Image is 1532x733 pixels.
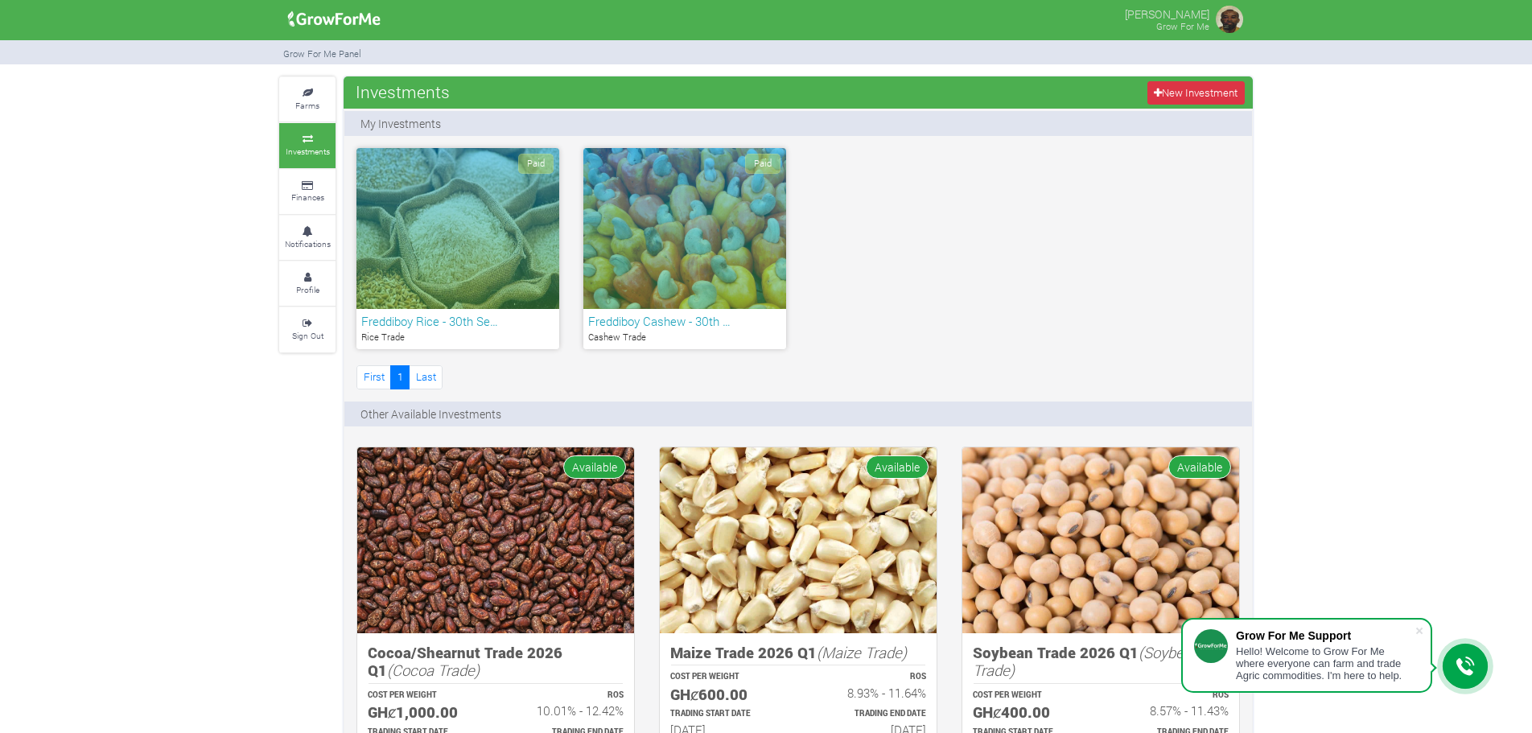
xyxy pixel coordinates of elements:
span: Available [563,455,626,479]
a: Investments [279,123,336,167]
p: COST PER WEIGHT [670,671,784,683]
p: COST PER WEIGHT [973,690,1086,702]
a: Finances [279,170,336,214]
p: My Investments [360,115,441,132]
p: Rice Trade [361,331,554,344]
p: ROS [813,671,926,683]
a: 1 [390,365,410,389]
p: [PERSON_NAME] [1125,3,1209,23]
p: COST PER WEIGHT [368,690,481,702]
h6: Freddiboy Cashew - 30th … [588,314,781,328]
h5: GHȼ600.00 [670,686,784,704]
small: Grow For Me Panel [283,47,361,60]
a: New Investment [1147,81,1245,105]
i: (Maize Trade) [817,642,907,662]
h6: 10.01% - 12.42% [510,703,624,718]
i: (Cocoa Trade) [387,660,480,680]
a: First [356,365,391,389]
p: Other Available Investments [360,406,501,422]
img: growforme image [282,3,386,35]
img: growforme image [1213,3,1246,35]
p: Estimated Trading Start Date [670,708,784,720]
a: Sign Out [279,307,336,352]
img: growforme image [660,447,937,633]
h6: 8.57% - 11.43% [1115,703,1229,718]
div: Hello! Welcome to Grow For Me where everyone can farm and trade Agric commodities. I'm here to help. [1236,645,1415,682]
h5: GHȼ400.00 [973,703,1086,722]
small: Sign Out [292,330,323,341]
h5: GHȼ1,000.00 [368,703,481,722]
p: Estimated Trading End Date [813,708,926,720]
img: growforme image [962,447,1239,633]
h5: Maize Trade 2026 Q1 [670,644,926,662]
h6: Freddiboy Rice - 30th Se… [361,314,554,328]
h6: 8.93% - 11.64% [813,686,926,700]
p: Cashew Trade [588,331,781,344]
img: growforme image [357,447,634,633]
i: (Soybean Trade) [973,642,1200,681]
a: Farms [279,77,336,121]
a: Paid Freddiboy Rice - 30th Se… Rice Trade [356,148,559,349]
small: Investments [286,146,330,157]
p: ROS [1115,690,1229,702]
small: Notifications [285,238,331,249]
a: Paid Freddiboy Cashew - 30th … Cashew Trade [583,148,786,349]
a: Profile [279,261,336,306]
h5: Cocoa/Shearnut Trade 2026 Q1 [368,644,624,680]
nav: Page Navigation [356,365,443,389]
span: Paid [745,154,780,174]
span: Available [1168,455,1231,479]
small: Farms [295,100,319,111]
div: Grow For Me Support [1236,629,1415,642]
p: ROS [510,690,624,702]
small: Profile [296,284,319,295]
h5: Soybean Trade 2026 Q1 [973,644,1229,680]
a: Notifications [279,216,336,260]
span: Available [866,455,929,479]
small: Grow For Me [1156,20,1209,32]
a: Last [409,365,443,389]
span: Investments [352,76,454,108]
small: Finances [291,191,324,203]
span: Paid [518,154,554,174]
